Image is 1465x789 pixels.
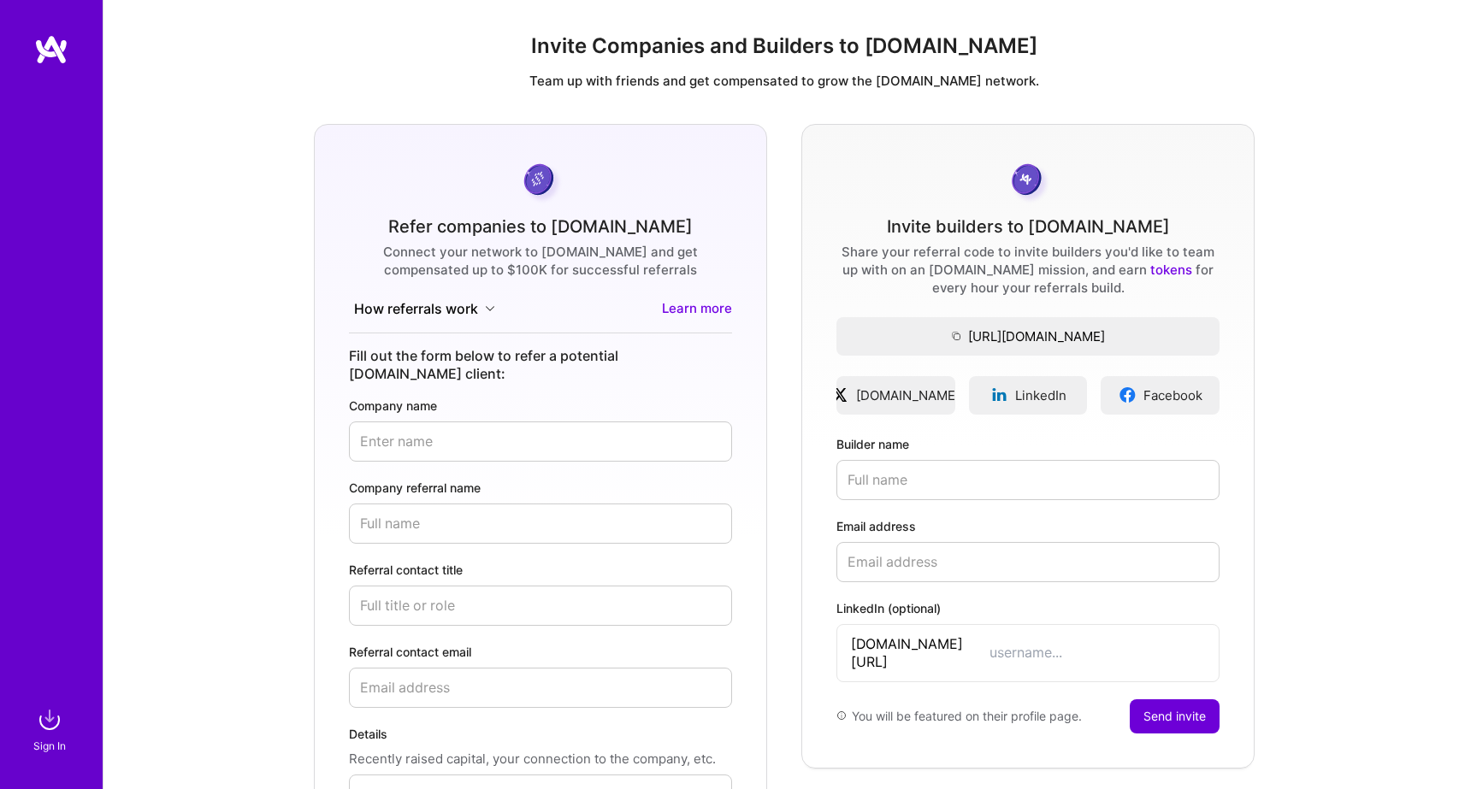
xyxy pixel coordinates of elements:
[836,435,1220,453] label: Builder name
[33,737,66,755] div: Sign In
[836,317,1220,356] button: [URL][DOMAIN_NAME]
[969,376,1088,415] a: LinkedIn
[831,386,849,403] img: xLogo
[36,703,67,755] a: sign inSign In
[349,397,732,415] label: Company name
[388,218,693,236] div: Refer companies to [DOMAIN_NAME]
[349,668,732,708] input: Email address
[1119,386,1137,403] img: facebookLogo
[349,725,732,743] label: Details
[836,327,1220,345] span: [URL][DOMAIN_NAME]
[32,703,67,737] img: sign in
[1006,159,1051,204] img: grayCoin
[836,542,1220,582] input: Email address
[887,218,1170,236] div: Invite builders to [DOMAIN_NAME]
[989,644,1205,662] input: username...
[349,347,732,383] div: Fill out the form below to refer a potential [DOMAIN_NAME] client:
[856,386,960,404] span: [DOMAIN_NAME]
[349,561,732,579] label: Referral contact title
[349,299,500,319] button: How referrals work
[662,299,732,319] a: Learn more
[349,243,732,279] div: Connect your network to [DOMAIN_NAME] and get compensated up to $100K for successful referrals
[518,159,563,204] img: purpleCoin
[990,386,1008,403] img: linkedinLogo
[836,699,1082,733] div: You will be featured on their profile page.
[836,517,1220,535] label: Email address
[349,479,732,497] label: Company referral name
[349,643,732,661] label: Referral contact email
[836,460,1220,500] input: Full name
[1101,376,1220,415] a: Facebook
[34,34,68,65] img: logo
[1130,699,1220,733] button: Send invite
[349,750,732,768] p: Recently raised capital, your connection to the company, etc.
[1143,386,1202,404] span: Facebook
[836,243,1220,297] div: Share your referral code to invite builders you'd like to team up with on an [DOMAIN_NAME] missio...
[117,34,1451,59] h1: Invite Companies and Builders to [DOMAIN_NAME]
[836,599,1220,617] label: LinkedIn (optional)
[1015,386,1066,404] span: LinkedIn
[851,635,989,671] span: [DOMAIN_NAME][URL]
[349,503,732,544] input: Full name
[349,421,732,462] input: Enter name
[117,72,1451,90] p: Team up with friends and get compensated to grow the [DOMAIN_NAME] network.
[836,376,955,415] a: [DOMAIN_NAME]
[349,586,732,626] input: Full title or role
[1150,262,1192,278] a: tokens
